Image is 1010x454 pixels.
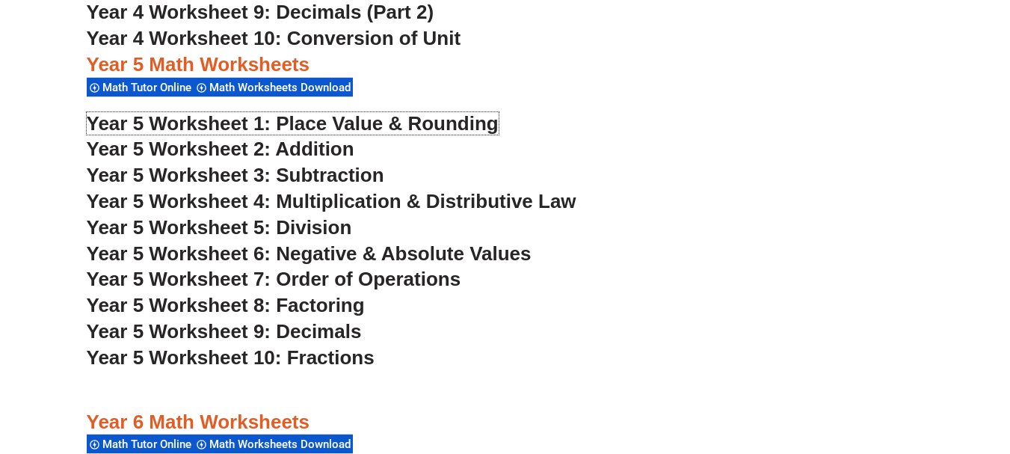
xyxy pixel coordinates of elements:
span: Math Worksheets Download [209,438,355,451]
a: Year 5 Worksheet 3: Subtraction [87,164,384,186]
a: Year 5 Worksheet 8: Factoring [87,294,365,316]
div: Math Worksheets Download [194,434,353,454]
a: Year 5 Worksheet 5: Division [87,216,352,239]
a: Year 4 Worksheet 10: Conversion of Unit [87,27,461,49]
span: Math Tutor Online [102,438,196,451]
iframe: Chat Widget [761,285,1010,454]
div: Math Tutor Online [87,434,194,454]
a: Year 5 Worksheet 4: Multiplication & Distributive Law [87,190,576,212]
a: Year 5 Worksheet 7: Order of Operations [87,268,461,290]
div: Math Tutor Online [87,77,194,97]
a: Year 4 Worksheet 9: Decimals (Part 2) [87,1,434,23]
span: Math Worksheets Download [209,81,355,94]
a: Year 5 Worksheet 9: Decimals [87,320,362,343]
h3: Year 6 Math Worksheets [87,410,924,435]
a: Year 5 Worksheet 6: Negative & Absolute Values [87,242,532,265]
a: Year 5 Worksheet 10: Fractions [87,346,375,369]
div: Math Worksheets Download [194,77,353,97]
h3: Year 5 Math Worksheets [87,52,924,78]
a: Year 5 Worksheet 2: Addition [87,138,354,160]
a: Year 5 Worksheet 1: Place Value & Rounding [87,112,499,135]
span: Math Tutor Online [102,81,196,94]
